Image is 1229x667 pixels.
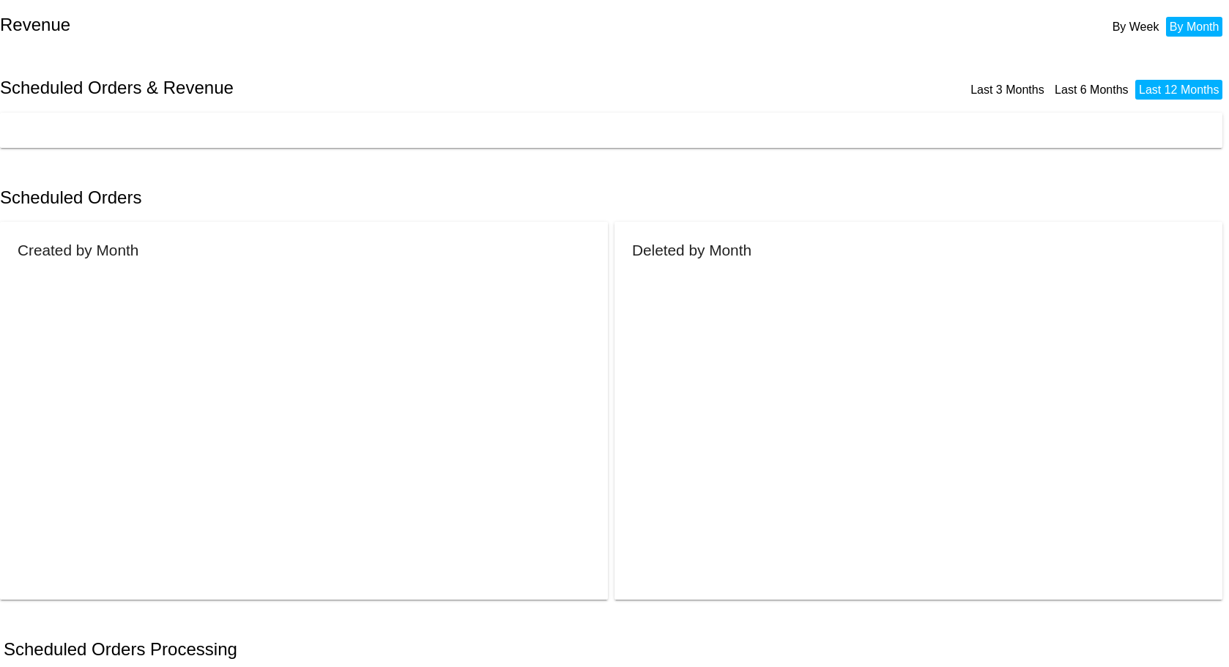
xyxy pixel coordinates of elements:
[970,83,1044,96] a: Last 3 Months
[1109,17,1163,37] li: By Week
[1139,83,1219,96] a: Last 12 Months
[1055,83,1129,96] a: Last 6 Months
[18,242,138,258] h2: Created by Month
[632,242,751,258] h2: Deleted by Month
[1166,17,1223,37] li: By Month
[4,639,237,660] h2: Scheduled Orders Processing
